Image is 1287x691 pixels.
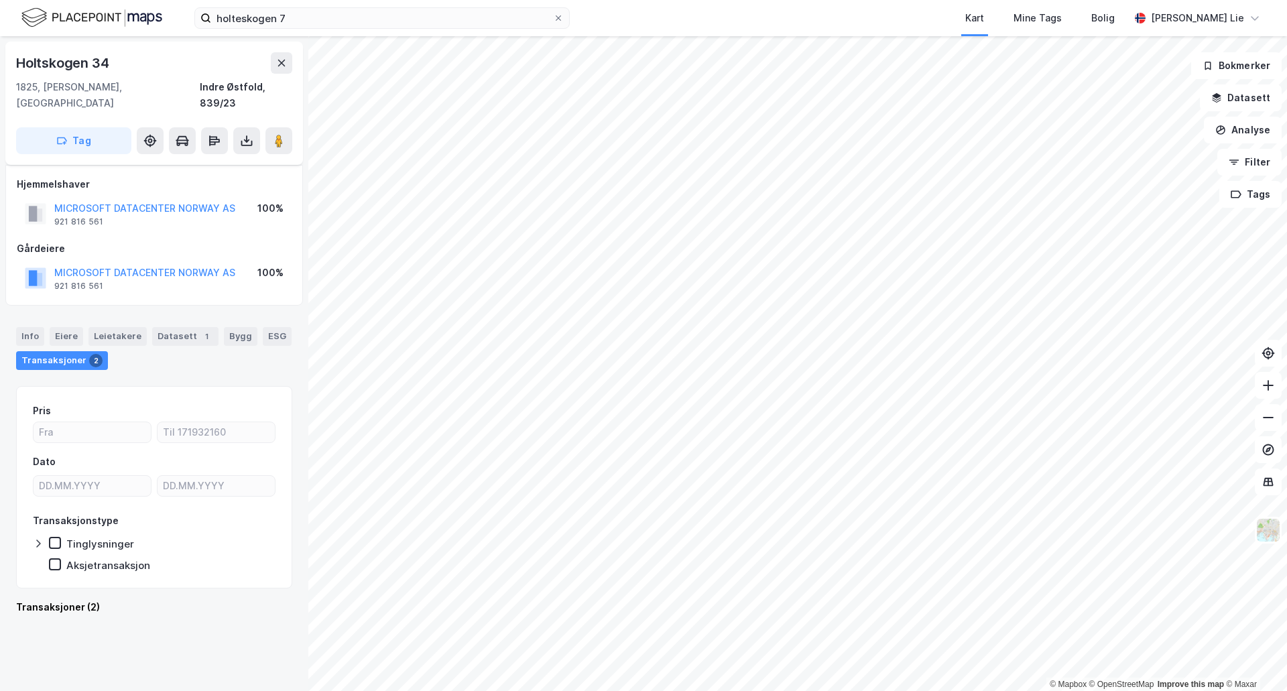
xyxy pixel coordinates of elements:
[1014,10,1062,26] div: Mine Tags
[54,216,103,227] div: 921 816 561
[1219,181,1282,208] button: Tags
[66,538,134,550] div: Tinglysninger
[200,79,292,111] div: Indre Østfold, 839/23
[263,327,292,346] div: ESG
[1151,10,1244,26] div: [PERSON_NAME] Lie
[1191,52,1282,79] button: Bokmerker
[158,422,275,442] input: Til 171932160
[1220,627,1287,691] iframe: Chat Widget
[34,422,151,442] input: Fra
[200,330,213,343] div: 1
[158,476,275,496] input: DD.MM.YYYY
[1089,680,1154,689] a: OpenStreetMap
[16,351,108,370] div: Transaksjoner
[33,403,51,419] div: Pris
[1200,84,1282,111] button: Datasett
[152,327,219,346] div: Datasett
[16,52,111,74] div: Holtskogen 34
[66,559,150,572] div: Aksjetransaksjon
[34,476,151,496] input: DD.MM.YYYY
[257,265,284,281] div: 100%
[16,127,131,154] button: Tag
[88,327,147,346] div: Leietakere
[21,6,162,29] img: logo.f888ab2527a4732fd821a326f86c7f29.svg
[17,176,292,192] div: Hjemmelshaver
[1255,517,1281,543] img: Z
[1050,680,1087,689] a: Mapbox
[1204,117,1282,143] button: Analyse
[54,281,103,292] div: 921 816 561
[16,327,44,346] div: Info
[224,327,257,346] div: Bygg
[33,513,119,529] div: Transaksjonstype
[16,79,200,111] div: 1825, [PERSON_NAME], [GEOGRAPHIC_DATA]
[16,599,292,615] div: Transaksjoner (2)
[17,241,292,257] div: Gårdeiere
[1217,149,1282,176] button: Filter
[257,200,284,216] div: 100%
[89,354,103,367] div: 2
[211,8,553,28] input: Søk på adresse, matrikkel, gårdeiere, leietakere eller personer
[1091,10,1115,26] div: Bolig
[50,327,83,346] div: Eiere
[33,454,56,470] div: Dato
[1158,680,1224,689] a: Improve this map
[965,10,984,26] div: Kart
[1220,627,1287,691] div: Kontrollprogram for chat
